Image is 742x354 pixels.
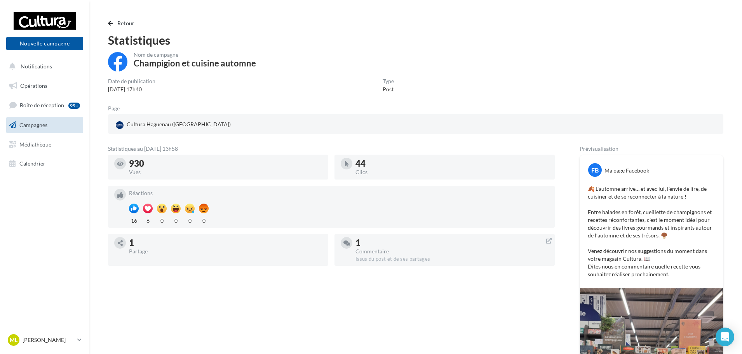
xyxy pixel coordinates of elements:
[588,163,602,177] div: FB
[5,136,85,153] a: Médiathèque
[114,119,232,131] div: Cultura Haguenau ([GEOGRAPHIC_DATA])
[5,155,85,172] a: Calendrier
[129,169,322,175] div: Vues
[157,215,167,225] div: 0
[108,19,138,28] button: Retour
[5,78,85,94] a: Opérations
[199,215,209,225] div: 0
[108,146,555,152] div: Statistiques au [DATE] 13h58
[171,215,181,225] div: 0
[108,78,155,84] div: Date de publication
[588,185,715,278] p: 🍂 L’automne arrive… et avec lui, l’envie de lire, de cuisiner et de se reconnecter à la nature ! ...
[355,169,549,175] div: Clics
[6,333,83,347] a: ML [PERSON_NAME]
[19,141,51,147] span: Médiathèque
[580,146,723,152] div: Prévisualisation
[129,249,322,254] div: Partage
[355,159,549,168] div: 44
[129,239,322,247] div: 1
[129,215,139,225] div: 16
[355,249,549,254] div: Commentaire
[68,103,80,109] div: 99+
[23,336,74,344] p: [PERSON_NAME]
[21,63,52,70] span: Notifications
[143,215,153,225] div: 6
[10,336,17,344] span: ML
[134,52,256,58] div: Nom de campagne
[117,20,135,26] span: Retour
[383,85,394,93] div: Post
[185,215,195,225] div: 0
[129,159,322,168] div: 930
[108,34,723,46] div: Statistiques
[355,256,549,263] div: Issus du post et de ses partages
[134,59,256,68] div: Champigion et cuisine automne
[5,117,85,133] a: Campagnes
[19,160,45,167] span: Calendrier
[6,37,83,50] button: Nouvelle campagne
[114,119,315,131] a: Cultura Haguenau ([GEOGRAPHIC_DATA])
[19,122,47,128] span: Campagnes
[5,97,85,113] a: Boîte de réception99+
[20,102,64,108] span: Boîte de réception
[604,167,649,174] div: Ma page Facebook
[5,58,82,75] button: Notifications
[716,328,734,346] div: Open Intercom Messenger
[108,106,126,111] div: Page
[355,239,549,247] div: 1
[108,85,155,93] div: [DATE] 17h40
[129,190,549,196] div: Réactions
[383,78,394,84] div: Type
[20,82,47,89] span: Opérations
